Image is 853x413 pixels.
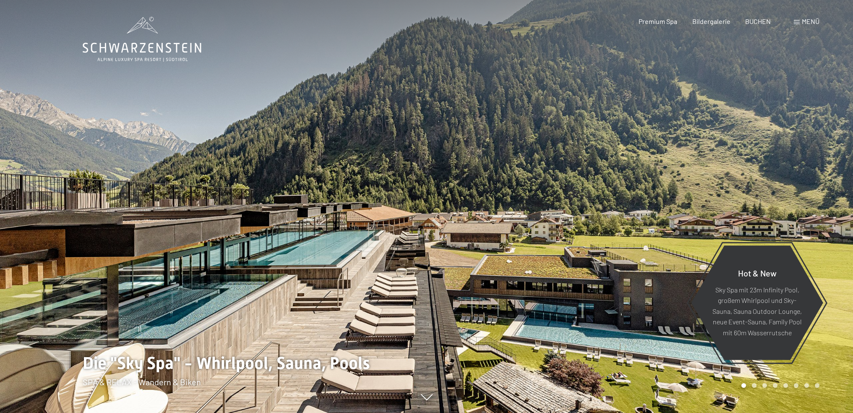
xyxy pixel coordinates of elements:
div: Carousel Page 7 [804,383,809,388]
div: Carousel Page 2 [752,383,756,388]
p: Sky Spa mit 23m Infinity Pool, großem Whirlpool und Sky-Sauna, Sauna Outdoor Lounge, neue Event-S... [712,284,803,338]
div: Carousel Page 4 [773,383,777,388]
div: Carousel Page 6 [794,383,798,388]
div: Carousel Page 3 [762,383,767,388]
div: Carousel Page 5 [783,383,788,388]
span: Hot & New [738,268,777,278]
a: Bildergalerie [692,17,730,25]
div: Carousel Page 8 [815,383,819,388]
div: Carousel Pagination [738,383,819,388]
div: Carousel Page 1 (Current Slide) [741,383,746,388]
a: Premium Spa [639,17,677,25]
a: BUCHEN [745,17,771,25]
a: Hot & New Sky Spa mit 23m Infinity Pool, großem Whirlpool und Sky-Sauna, Sauna Outdoor Lounge, ne... [691,245,824,360]
span: Menü [802,17,819,25]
